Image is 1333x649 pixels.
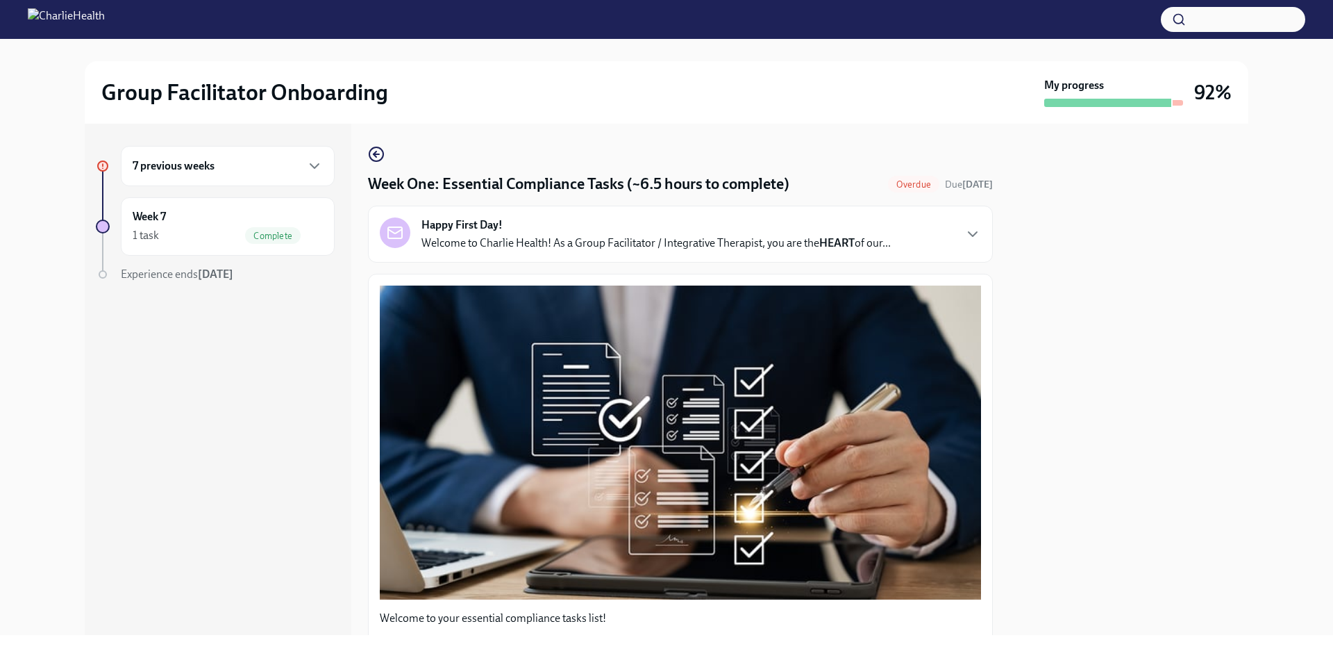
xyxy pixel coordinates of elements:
[133,209,166,224] h6: Week 7
[819,236,855,249] strong: HEART
[101,79,388,106] h2: Group Facilitator Onboarding
[245,231,301,241] span: Complete
[133,228,159,243] div: 1 task
[945,178,993,191] span: June 17th, 2025 10:00
[1044,78,1104,93] strong: My progress
[380,611,981,626] p: Welcome to your essential compliance tasks list!
[962,179,993,190] strong: [DATE]
[421,236,891,251] p: Welcome to Charlie Health! As a Group Facilitator / Integrative Therapist, you are the of our...
[1194,80,1232,105] h3: 92%
[198,268,233,281] strong: [DATE]
[96,197,335,256] a: Week 71 taskComplete
[421,217,503,233] strong: Happy First Day!
[368,174,789,195] h4: Week One: Essential Compliance Tasks (~6.5 hours to complete)
[121,268,233,281] span: Experience ends
[888,179,939,190] span: Overdue
[945,179,993,190] span: Due
[133,158,215,174] h6: 7 previous weeks
[121,146,335,186] div: 7 previous weeks
[28,8,105,31] img: CharlieHealth
[380,286,981,600] button: Zoom image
